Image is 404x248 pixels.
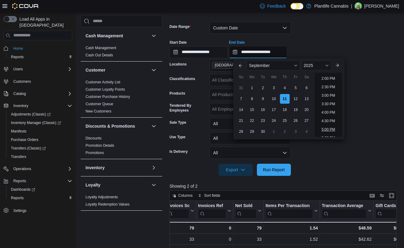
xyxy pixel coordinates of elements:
[375,203,399,209] div: Gift Cards
[81,44,162,61] div: Cash Management
[86,143,114,148] span: Promotion Details
[8,111,53,118] a: Adjustments (Classic)
[8,194,72,202] span: Reports
[280,105,290,115] div: day-18
[258,83,268,93] div: day-2
[11,45,25,52] a: Home
[229,40,245,45] label: End Date
[11,102,72,109] span: Inventory
[291,94,301,104] div: day-12
[170,183,399,189] p: Showing 2 of 2
[86,182,149,188] button: Loyalty
[236,82,312,137] div: September, 2025
[6,185,75,194] a: Dashboards
[302,116,311,126] div: day-27
[86,143,114,148] a: Promotion Details
[291,83,301,93] div: day-5
[378,192,385,199] button: Display options
[11,165,72,173] span: Operations
[170,24,191,29] label: Date Range
[86,95,130,99] a: Customer Purchase History
[13,166,31,171] span: Operations
[8,111,72,118] span: Adjustments (Classic)
[1,165,75,173] button: Operations
[265,224,318,232] div: 1.54
[322,203,367,209] div: Transaction Average
[280,72,290,82] div: Th
[86,102,113,106] a: Customer Queue
[229,46,287,58] input: Press the down key to enter a popover containing a calendar. Press the escape key to close the po...
[13,79,31,84] span: Customers
[86,123,135,129] h3: Discounts & Promotions
[304,63,313,68] span: 2025
[86,151,104,155] a: Promotions
[6,53,75,61] button: Reports
[302,72,311,82] div: Sa
[8,119,63,126] a: Inventory Manager (Classic)
[170,76,195,81] label: Classifications
[267,3,286,9] span: Feedback
[258,94,268,104] div: day-9
[81,135,162,159] div: Discounts & Promotions
[215,62,262,68] span: [GEOGRAPHIC_DATA][PERSON_NAME]
[81,193,162,210] div: Loyalty
[258,72,268,82] div: Tu
[319,75,338,82] li: 2:00 PM
[11,78,33,85] a: Customers
[86,53,113,58] span: Cash Out Details
[8,128,29,135] a: Manifests
[11,65,25,73] button: Users
[219,164,253,176] button: Export
[222,164,249,176] span: Export
[1,177,75,185] button: Reports
[319,92,338,99] li: 3:00 PM
[86,87,125,92] span: Customer Loyalty Points
[86,94,130,99] span: Customer Purchase History
[6,119,75,127] a: Inventory Manager (Classic)
[236,94,246,104] div: day-7
[210,118,291,130] button: All
[11,90,28,97] button: Catalog
[166,203,189,209] div: Invoices Sold
[236,61,245,70] button: Previous Month
[319,109,338,116] li: 4:00 PM
[170,149,188,154] label: Is Delivery
[198,203,226,209] div: Invoices Ref
[235,236,261,243] div: 33
[247,116,257,126] div: day-22
[11,177,72,185] span: Reports
[86,45,116,50] span: Cash Management
[11,55,24,59] span: Reports
[280,127,290,136] div: day-2
[1,102,75,110] button: Inventory
[166,203,189,218] div: Invoices Sold
[319,134,338,142] li: 5:30 PM
[319,117,338,125] li: 4:30 PM
[291,127,301,136] div: day-3
[11,206,72,214] span: Settings
[86,80,120,84] a: Customer Activity List
[212,62,270,69] span: St. Albert - Erin Ridge
[86,80,120,85] span: Customer Activity List
[236,116,246,126] div: day-21
[11,129,26,134] span: Manifests
[150,66,157,74] button: Customer
[247,72,257,82] div: Mo
[6,194,75,202] button: Reports
[319,100,338,108] li: 3:30 PM
[291,105,301,115] div: day-19
[170,46,228,58] input: Press the down key to open a popover containing a calendar.
[170,135,185,139] label: Use Type
[198,236,231,243] div: 0
[150,32,157,39] button: Cash Management
[265,203,313,218] div: Items Per Transaction
[210,147,291,159] button: All
[86,136,102,141] span: Discounts
[13,46,23,51] span: Home
[315,73,342,137] ul: Time
[8,53,26,61] a: Reports
[198,203,226,218] div: Invoices Ref
[1,206,75,215] button: Settings
[170,120,186,125] label: Sale Type
[11,146,46,151] span: Transfers (Classic)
